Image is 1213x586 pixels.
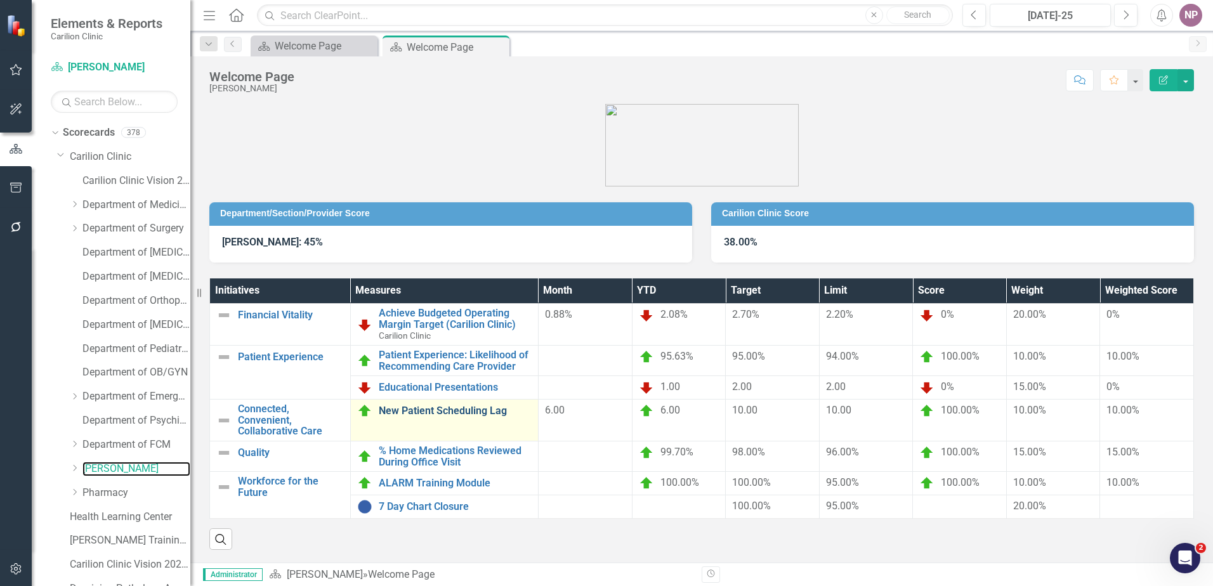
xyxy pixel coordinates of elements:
a: 7 Day Chart Closure [379,501,532,512]
a: Quality [238,447,344,459]
div: Welcome Page [275,38,374,54]
img: On Target [639,476,654,491]
a: Patient Experience: Likelihood of Recommending Care Provider [379,349,532,372]
span: 94.00% [826,350,859,362]
span: 2.70% [732,308,759,320]
a: [PERSON_NAME] Training Scorecard 8/23 [70,533,190,548]
a: Carilion Clinic Vision 2025 (Full Version) [70,557,190,572]
span: 2 [1196,543,1206,553]
span: 10.00% [1106,476,1139,488]
button: [DATE]-25 [990,4,1111,27]
span: 100.00% [941,404,980,416]
div: [DATE]-25 [994,8,1106,23]
img: On Target [639,349,654,365]
a: Connected, Convenient, Collaborative Care [238,403,344,437]
div: Welcome Page [368,568,435,580]
a: ALARM Training Module [379,478,532,489]
a: Department of [MEDICAL_DATA] [82,318,190,332]
td: Double-Click to Edit Right Click for Context Menu [350,472,538,495]
a: Patient Experience [238,351,344,363]
img: On Target [357,353,372,368]
span: 0% [1106,308,1120,320]
div: NP [1179,4,1202,27]
span: 100.00% [732,500,771,512]
a: Department of Orthopaedics [82,294,190,308]
img: On Target [357,449,372,464]
td: Double-Click to Edit Right Click for Context Menu [210,441,351,471]
img: Below Plan [919,308,934,323]
input: Search ClearPoint... [257,4,953,27]
td: Double-Click to Edit Right Click for Context Menu [350,441,538,471]
img: ClearPoint Strategy [6,15,29,37]
a: Carilion Clinic [70,150,190,164]
a: [PERSON_NAME] [287,568,363,580]
span: 10.00 [732,404,757,416]
a: Welcome Page [254,38,374,54]
span: 100.00% [941,446,980,458]
img: Not Defined [216,445,232,460]
img: Not Defined [216,349,232,365]
img: Below Plan [639,380,654,395]
span: 15.00% [1013,381,1046,393]
iframe: Intercom live chat [1170,543,1200,573]
td: Double-Click to Edit Right Click for Context Menu [350,376,538,400]
span: 100.00% [732,476,771,488]
a: Scorecards [63,126,115,140]
span: 6.00 [545,404,565,416]
a: [PERSON_NAME] [82,462,190,476]
span: Search [904,10,931,20]
a: Workforce for the Future [238,476,344,498]
div: 378 [121,127,146,138]
span: 0% [941,308,954,320]
td: Double-Click to Edit Right Click for Context Menu [350,304,538,346]
a: [PERSON_NAME] [51,60,178,75]
span: 99.70% [660,446,693,458]
img: On Target [357,403,372,419]
img: carilion%20clinic%20logo%202.0.png [605,104,799,186]
td: Double-Click to Edit Right Click for Context Menu [350,400,538,441]
strong: 38.00% [724,236,757,248]
div: Welcome Page [209,70,294,84]
span: 2.08% [660,308,688,320]
span: Carilion Clinic [379,330,431,341]
span: 95.63% [660,350,693,362]
span: 2.00 [826,381,846,393]
span: 0% [1106,381,1120,393]
a: Department of FCM [82,438,190,452]
span: 10.00% [1106,404,1139,416]
span: 1.00 [660,381,680,393]
div: » [269,568,692,582]
a: Carilion Clinic Vision 2025 Scorecard [82,174,190,188]
span: 6.00 [660,404,680,416]
span: Elements & Reports [51,16,162,31]
img: Below Plan [639,308,654,323]
input: Search Below... [51,91,178,113]
a: Pharmacy [82,486,190,500]
span: 20.00% [1013,308,1046,320]
a: Department of Pediatrics [82,342,190,356]
img: On Target [357,476,372,491]
span: 15.00% [1013,446,1046,458]
a: % Home Medications Reviewed During Office Visit [379,445,532,467]
img: On Target [919,445,934,460]
div: Welcome Page [407,39,506,55]
button: Search [886,6,950,24]
small: Carilion Clinic [51,31,162,41]
span: 10.00% [1013,350,1046,362]
img: No Information [357,499,372,514]
span: 15.00% [1106,446,1139,458]
span: 0% [941,381,954,393]
td: Double-Click to Edit Right Click for Context Menu [350,346,538,376]
a: Educational Presentations [379,382,532,393]
span: 96.00% [826,446,859,458]
img: Below Plan [919,380,934,395]
span: 0.88% [545,308,572,320]
strong: [PERSON_NAME]: 45% [222,236,323,248]
span: 100.00% [941,476,980,488]
a: Achieve Budgeted Operating Margin Target (Carilion Clinic) [379,308,532,330]
span: 100.00% [660,476,699,488]
img: Not Defined [216,308,232,323]
h3: Carilion Clinic Score [722,209,1188,218]
span: 95.00% [826,476,859,488]
span: 2.00 [732,381,752,393]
